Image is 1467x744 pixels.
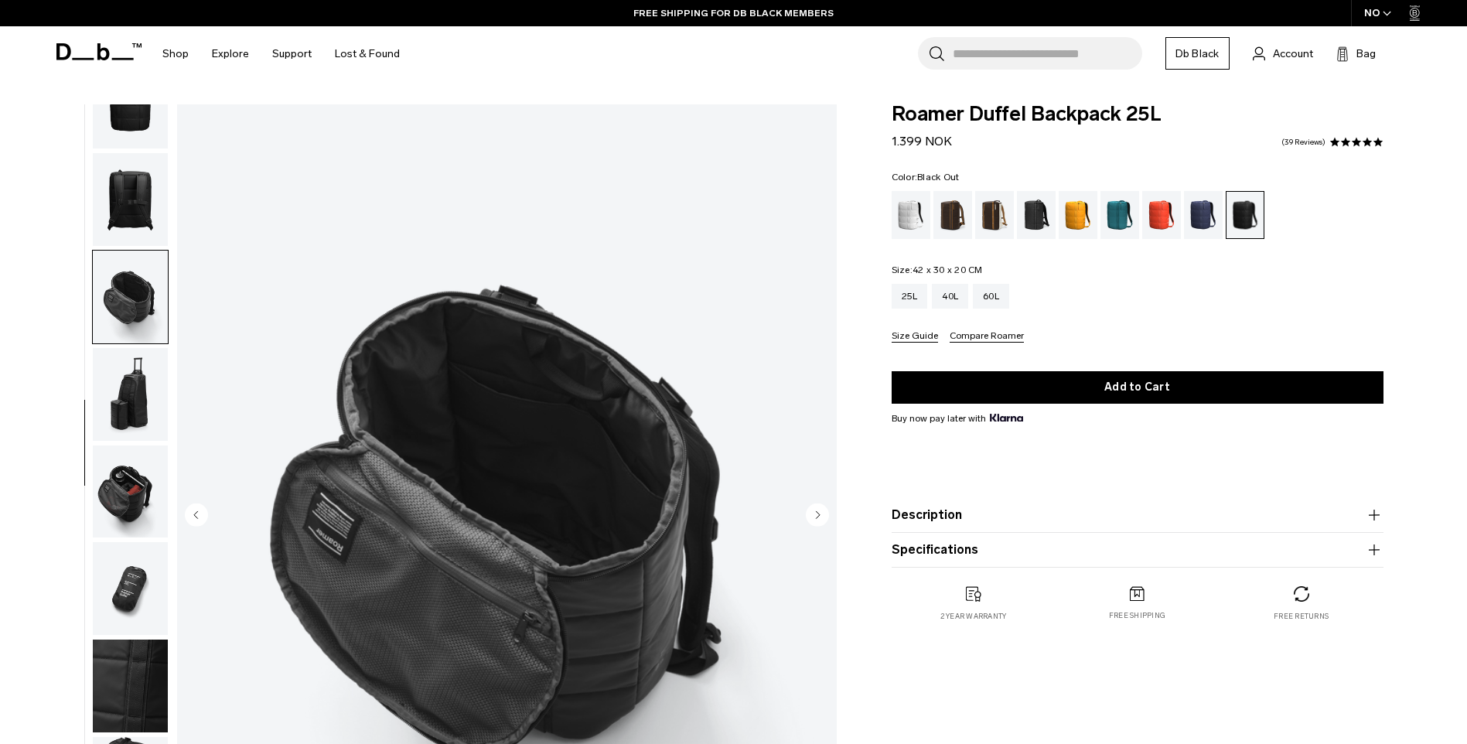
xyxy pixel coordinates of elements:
[1281,138,1325,146] a: 39 reviews
[1184,191,1223,239] a: Blue Hour
[151,26,411,81] nav: Main Navigation
[93,542,168,635] img: Roamer Duffel Backpack 25L Black Out
[93,445,168,538] img: Roamer Duffel Backpack 25L Black Out
[950,331,1024,343] button: Compare Roamer
[806,503,829,529] button: Next slide
[1165,37,1230,70] a: Db Black
[892,134,952,148] span: 1.399 NOK
[892,541,1383,559] button: Specifications
[892,191,930,239] a: White Out
[1336,44,1376,63] button: Bag
[973,284,1009,309] a: 60L
[93,640,168,732] img: Roamer Duffel Backpack 25L Black Out
[212,26,249,81] a: Explore
[892,172,960,182] legend: Color:
[1142,191,1181,239] a: Falu Red
[185,503,208,529] button: Previous slide
[92,250,169,344] button: Roamer Duffel Backpack 25L Black Out
[940,611,1007,622] p: 2 year warranty
[92,639,169,733] button: Roamer Duffel Backpack 25L Black Out
[1273,46,1313,62] span: Account
[92,541,169,636] button: Roamer Duffel Backpack 25L Black Out
[892,331,938,343] button: Size Guide
[1226,191,1264,239] a: Black Out
[917,172,959,183] span: Black Out
[892,506,1383,524] button: Description
[335,26,400,81] a: Lost & Found
[272,26,312,81] a: Support
[1100,191,1139,239] a: Midnight Teal
[93,153,168,246] img: Roamer Duffel Backpack 25L Black Out
[1059,191,1097,239] a: Parhelion Orange
[93,251,168,343] img: Roamer Duffel Backpack 25L Black Out
[92,152,169,247] button: Roamer Duffel Backpack 25L Black Out
[892,284,928,309] a: 25L
[633,6,834,20] a: FREE SHIPPING FOR DB BLACK MEMBERS
[932,284,968,309] a: 40L
[892,265,983,275] legend: Size:
[892,104,1383,125] span: Roamer Duffel Backpack 25L
[892,411,1023,425] span: Buy now pay later with
[1274,611,1329,622] p: Free returns
[1017,191,1056,239] a: Reflective Black
[1109,610,1165,621] p: Free shipping
[92,445,169,539] button: Roamer Duffel Backpack 25L Black Out
[933,191,972,239] a: Espresso
[162,26,189,81] a: Shop
[1356,46,1376,62] span: Bag
[990,414,1023,421] img: {"height" => 20, "alt" => "Klarna"}
[913,264,983,275] span: 42 x 30 x 20 CM
[93,348,168,441] img: Roamer Duffel Backpack 25L Black Out
[92,347,169,442] button: Roamer Duffel Backpack 25L Black Out
[975,191,1014,239] a: Cappuccino
[892,371,1383,404] button: Add to Cart
[1253,44,1313,63] a: Account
